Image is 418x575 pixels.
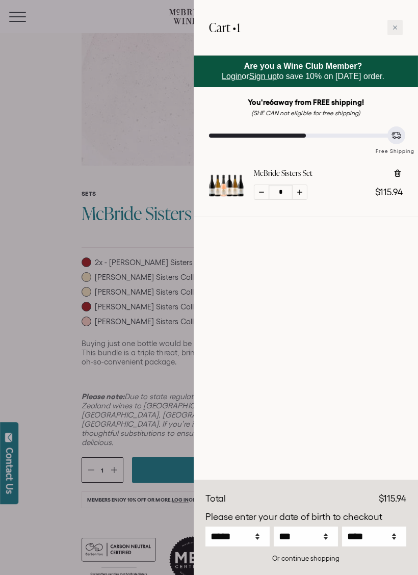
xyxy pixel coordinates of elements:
[209,195,244,205] a: McBride Sisters Set
[205,492,226,506] div: Total
[254,168,312,178] a: McBride Sisters Set
[222,62,384,81] span: or to save 10% on [DATE] order.
[205,510,406,524] p: Please enter your date of birth to checkout
[222,72,242,81] a: Login
[237,19,240,36] span: 1
[379,493,406,504] span: $115.94
[205,554,406,563] div: Or continue shopping
[270,98,274,107] span: 6
[375,187,403,197] span: $115.94
[249,72,277,81] a: Sign up
[209,15,240,40] h2: Cart •
[372,138,418,155] div: Free Shipping
[244,62,362,70] strong: Are you a Wine Club Member?
[251,110,360,116] em: (SHE CAN not eligible for free shipping)
[248,98,364,107] strong: You're away from FREE shipping!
